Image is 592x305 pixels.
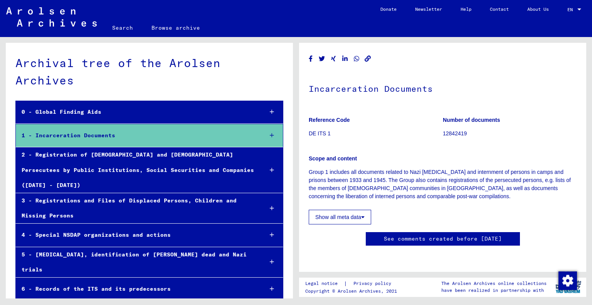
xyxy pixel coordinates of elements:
button: Share on LinkedIn [341,54,349,64]
a: Privacy policy [347,280,400,288]
p: Copyright © Arolsen Archives, 2021 [305,288,400,295]
div: 2 - Registration of [DEMOGRAPHIC_DATA] and [DEMOGRAPHIC_DATA] Persecutees by Public Institutions,... [16,147,257,193]
a: Legal notice [305,280,344,288]
a: Browse archive [142,19,209,37]
div: Archival tree of the Arolsen Archives [15,54,283,89]
button: Copy link [364,54,372,64]
span: EN [567,7,576,12]
div: 3 - Registrations and Files of Displaced Persons, Children and Missing Persons [16,193,257,223]
b: Number of documents [443,117,500,123]
div: 5 - [MEDICAL_DATA], identification of [PERSON_NAME] dead and Nazi trials [16,247,257,277]
button: Share on Facebook [307,54,315,64]
div: 6 - Records of the ITS and its predecessors [16,281,257,297]
a: Search [103,19,142,37]
b: Scope and content [309,155,357,162]
img: Arolsen_neg.svg [6,7,97,27]
b: Reference Code [309,117,350,123]
img: Change consent [558,271,577,290]
button: Share on WhatsApp [353,54,361,64]
p: Group 1 includes all documents related to Nazi [MEDICAL_DATA] and internment of persons in camps ... [309,168,577,201]
img: yv_logo.png [554,277,583,297]
p: The Arolsen Archives online collections [441,280,547,287]
div: 0 - Global Finding Aids [16,104,257,120]
p: 12842419 [443,130,577,138]
a: See comments created before [DATE] [384,235,502,243]
div: 4 - Special NSDAP organizations and actions [16,227,257,243]
button: Share on Xing [330,54,338,64]
p: have been realized in partnership with [441,287,547,294]
div: | [305,280,400,288]
button: Share on Twitter [318,54,326,64]
div: 1 - Incarceration Documents [16,128,257,143]
button: Show all meta data [309,210,371,224]
h1: Incarceration Documents [309,71,577,105]
p: DE ITS 1 [309,130,442,138]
